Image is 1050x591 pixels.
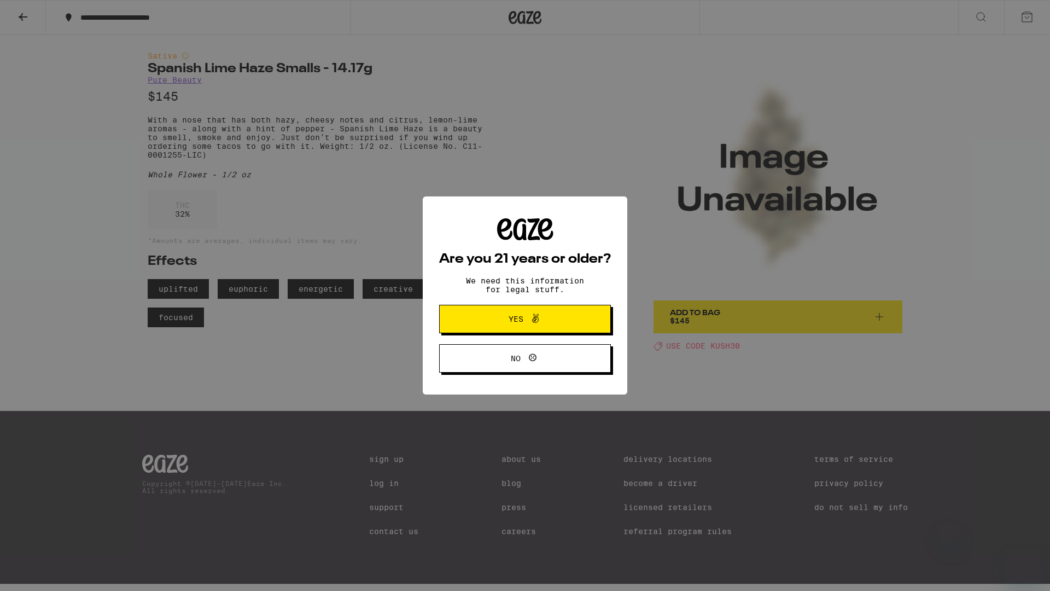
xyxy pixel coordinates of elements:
button: No [439,344,611,373]
iframe: Close message [938,521,960,543]
span: Yes [509,315,523,323]
p: We need this information for legal stuff. [457,276,593,294]
h2: Are you 21 years or older? [439,253,611,266]
iframe: Button to launch messaging window [1006,547,1041,582]
button: Yes [439,305,611,333]
span: No [511,355,521,362]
